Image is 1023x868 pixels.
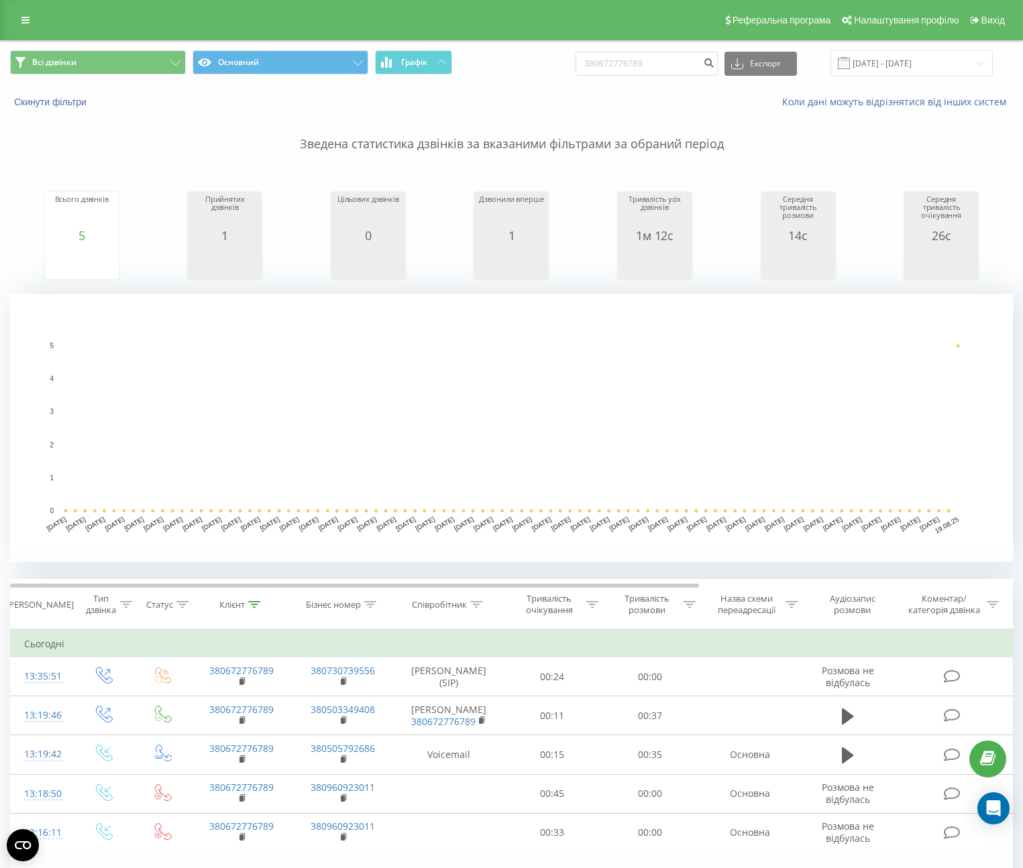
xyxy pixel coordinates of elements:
[311,781,375,794] a: 380960923011
[699,735,801,774] td: Основна
[433,515,455,532] text: [DATE]
[411,715,476,728] a: 380672776789
[724,52,797,76] button: Експорт
[7,829,39,861] button: Open CMP widget
[24,741,60,767] div: 13:19:42
[908,242,975,282] svg: A chart.
[85,593,117,616] div: Тип дзвінка
[608,515,631,532] text: [DATE]
[765,195,832,229] div: Середня тривалість розмови
[356,515,378,532] text: [DATE]
[401,58,427,67] span: Графік
[504,657,602,696] td: 00:24
[50,441,54,449] text: 2
[50,342,54,349] text: 5
[191,195,258,229] div: Прийнятих дзвінків
[375,515,397,532] text: [DATE]
[394,735,503,774] td: Voicemail
[504,735,602,774] td: 00:15
[576,52,718,76] input: Пошук за номером
[492,515,514,532] text: [DATE]
[306,599,361,610] div: Бізнес номер
[414,515,436,532] text: [DATE]
[142,515,164,532] text: [DATE]
[10,96,93,108] button: Скинути фільтри
[627,515,649,532] text: [DATE]
[918,515,940,532] text: [DATE]
[511,515,533,532] text: [DATE]
[375,50,452,74] button: Графік
[516,593,583,616] div: Тривалість очікування
[311,664,375,677] a: 380730739556
[504,696,602,735] td: 00:11
[699,774,801,813] td: Основна
[765,242,832,282] svg: A chart.
[311,742,375,755] a: 380505792686
[908,195,975,229] div: Середня тривалість очікування
[10,50,186,74] button: Всі дзвінки
[589,515,611,532] text: [DATE]
[711,593,782,616] div: Назва схеми переадресації
[278,515,301,532] text: [DATE]
[822,820,874,845] span: Розмова не відбулась
[977,792,1010,824] div: Open Intercom Messenger
[601,735,699,774] td: 00:35
[239,515,262,532] text: [DATE]
[472,515,494,532] text: [DATE]
[699,813,801,852] td: Основна
[504,813,602,852] td: 00:33
[813,593,892,616] div: Аудіозапис розмови
[65,515,87,532] text: [DATE]
[621,229,688,242] div: 1м 12с
[146,599,173,610] div: Статус
[854,15,959,25] span: Налаштування профілю
[209,703,274,716] a: 380672776789
[765,229,832,242] div: 14с
[822,781,874,806] span: Розмова не відбулась
[531,515,553,532] text: [DATE]
[193,50,368,74] button: Основний
[11,631,1013,657] td: Сьогодні
[162,515,184,532] text: [DATE]
[621,242,688,282] svg: A chart.
[32,57,76,68] span: Всі дзвінки
[201,515,223,532] text: [DATE]
[209,781,274,794] a: 380672776789
[335,229,402,242] div: 0
[478,229,545,242] div: 1
[335,195,402,229] div: Цільових дзвінків
[782,95,1013,108] a: Коли дані можуть відрізнятися вiд інших систем
[220,515,242,532] text: [DATE]
[550,515,572,532] text: [DATE]
[705,515,727,532] text: [DATE]
[601,813,699,852] td: 00:00
[123,515,145,532] text: [DATE]
[50,474,54,482] text: 1
[181,515,203,532] text: [DATE]
[841,515,863,532] text: [DATE]
[822,664,874,689] span: Розмова не відбулась
[899,515,921,532] text: [DATE]
[666,515,688,532] text: [DATE]
[822,515,844,532] text: [DATE]
[601,774,699,813] td: 00:00
[394,515,417,532] text: [DATE]
[744,515,766,532] text: [DATE]
[733,15,831,25] span: Реферальна програма
[311,820,375,832] a: 380960923011
[24,702,60,728] div: 13:19:46
[763,515,786,532] text: [DATE]
[209,820,274,832] a: 380672776789
[85,515,107,532] text: [DATE]
[647,515,669,532] text: [DATE]
[478,242,545,282] svg: A chart.
[394,696,503,735] td: [PERSON_NAME]
[802,515,824,532] text: [DATE]
[209,664,274,677] a: 380672776789
[601,696,699,735] td: 00:37
[191,242,258,282] svg: A chart.
[10,294,1013,562] div: A chart.
[981,15,1005,25] span: Вихід
[50,375,54,382] text: 4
